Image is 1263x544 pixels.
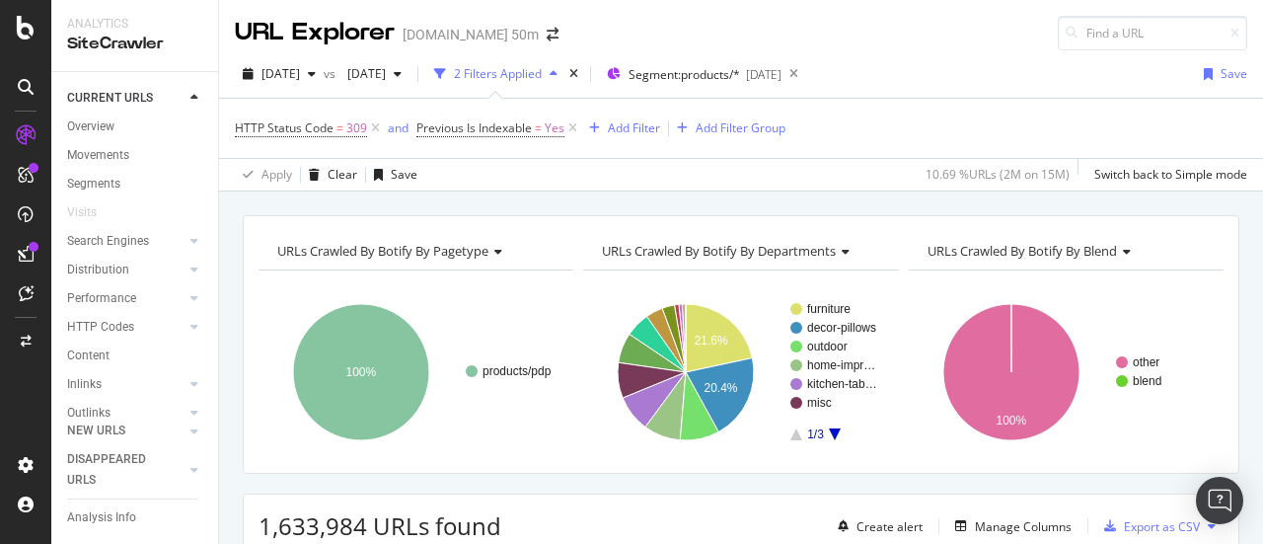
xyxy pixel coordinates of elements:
text: 20.4% [705,381,738,395]
span: 1,633,984 URLs found [259,509,501,542]
text: misc [807,396,832,410]
a: Inlinks [67,374,185,395]
div: Analytics [67,16,202,33]
button: Save [366,159,417,191]
button: Create alert [830,510,923,542]
div: Save [1221,65,1247,82]
div: URL Explorer [235,16,395,49]
text: 100% [346,365,377,379]
text: products/pdp [483,364,552,378]
span: URLs Crawled By Botify By pagetype [277,242,488,260]
div: Save [391,166,417,183]
div: CURRENT URLS [67,88,153,109]
button: Save [1196,58,1247,90]
span: URLs Crawled By Botify By departments [602,242,836,260]
text: 100% [996,414,1026,427]
h4: URLs Crawled By Botify By pagetype [273,235,556,267]
div: Analysis Info [67,507,136,528]
div: [DOMAIN_NAME] 50m [403,25,539,44]
div: 10.69 % URLs ( 2M on 15M ) [926,166,1070,183]
a: Movements [67,145,204,166]
div: Performance [67,288,136,309]
span: Yes [545,115,564,142]
div: Add Filter [608,119,660,136]
span: = [535,119,542,136]
span: HTTP Status Code [235,119,334,136]
text: 21.6% [695,334,728,348]
a: Analysis Info [67,507,204,528]
div: 2 Filters Applied [454,65,542,82]
div: Visits [67,202,97,223]
button: Add Filter [581,117,660,140]
div: Overview [67,117,114,137]
h4: URLs Crawled By Botify By departments [598,235,880,267]
a: Content [67,346,204,366]
text: outdoor [807,340,848,353]
div: Search Engines [67,231,149,252]
text: 1/3 [807,427,824,441]
input: Find a URL [1058,16,1247,50]
div: Distribution [67,260,129,280]
button: [DATE] [339,58,409,90]
a: DISAPPEARED URLS [67,449,185,491]
a: HTTP Codes [67,317,185,338]
text: decor-pillows [807,321,876,335]
span: URLs Crawled By Botify By blend [928,242,1117,260]
a: Outlinks [67,403,185,424]
button: Apply [235,159,292,191]
div: HTTP Codes [67,317,134,338]
text: kitchen-tab… [807,377,877,391]
button: Manage Columns [947,514,1072,538]
text: blend [1133,374,1161,388]
button: Switch back to Simple mode [1086,159,1247,191]
svg: A chart. [583,286,893,458]
div: Open Intercom Messenger [1196,477,1243,524]
div: Export as CSV [1124,518,1200,535]
text: furniture [807,302,851,316]
div: Manage Columns [975,518,1072,535]
button: Add Filter Group [669,117,785,140]
div: Content [67,346,110,366]
div: Movements [67,145,129,166]
button: Segment:products/*[DATE] [599,58,781,90]
div: NEW URLS [67,421,125,441]
svg: A chart. [259,286,568,458]
span: vs [324,65,339,82]
span: 2025 Aug. 7th [261,65,300,82]
div: Segments [67,174,120,194]
div: Add Filter Group [696,119,785,136]
span: 309 [346,115,367,142]
div: Outlinks [67,403,111,424]
text: home-impr… [807,358,875,372]
a: Search Engines [67,231,185,252]
button: and [388,118,409,137]
a: Visits [67,202,116,223]
div: Clear [328,166,357,183]
a: NEW URLS [67,421,185,441]
span: Previous Is Indexable [416,119,532,136]
div: DISAPPEARED URLS [67,449,167,491]
div: Inlinks [67,374,102,395]
svg: A chart. [909,286,1219,458]
span: = [336,119,343,136]
a: Performance [67,288,185,309]
button: Clear [301,159,357,191]
div: [DATE] [746,66,781,83]
a: CURRENT URLS [67,88,185,109]
div: Switch back to Simple mode [1094,166,1247,183]
div: SiteCrawler [67,33,202,55]
a: Segments [67,174,204,194]
button: 2 Filters Applied [426,58,565,90]
text: other [1133,355,1159,369]
span: Segment: products/* [629,66,740,83]
span: 2025 Jul. 10th [339,65,386,82]
a: Overview [67,117,204,137]
button: Export as CSV [1096,510,1200,542]
div: arrow-right-arrow-left [547,28,558,41]
div: and [388,119,409,136]
div: times [565,64,582,84]
a: Distribution [67,260,185,280]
